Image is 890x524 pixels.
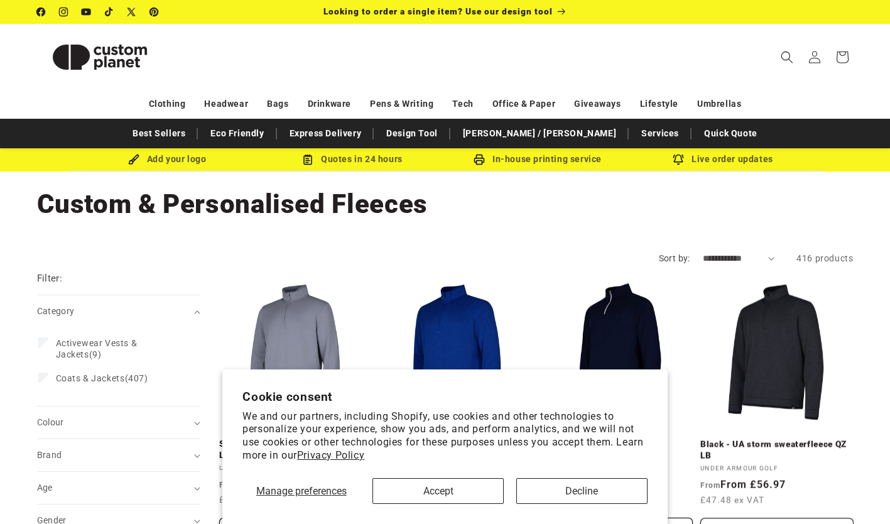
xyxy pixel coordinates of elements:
[56,373,125,383] span: Coats & Jackets
[372,478,504,504] button: Accept
[260,151,445,167] div: Quotes in 24 hours
[796,253,853,263] span: 416 products
[37,450,62,460] span: Brand
[219,439,372,461] a: Steel - UA storm sweaterfleece QZ LB
[75,151,260,167] div: Add your logo
[297,449,364,461] a: Privacy Policy
[37,439,200,471] summary: Brand (0 selected)
[380,123,444,145] a: Design Tool
[308,93,351,115] a: Drinkware
[204,123,270,145] a: Eco Friendly
[242,390,648,404] h2: Cookie consent
[457,123,622,145] a: [PERSON_NAME] / [PERSON_NAME]
[37,295,200,327] summary: Category (0 selected)
[128,154,139,165] img: Brush Icon
[204,93,248,115] a: Headwear
[242,410,648,462] p: We and our partners, including Shopify, use cookies and other technologies to personalize your ex...
[659,253,690,263] label: Sort by:
[37,472,200,504] summary: Age (0 selected)
[673,154,684,165] img: Order updates
[126,123,192,145] a: Best Sellers
[445,151,631,167] div: In-house printing service
[474,154,485,165] img: In-house printing
[56,338,138,359] span: Activewear Vests & Jackets
[267,93,288,115] a: Bags
[323,6,553,16] span: Looking to order a single item? Use our design tool
[640,93,678,115] a: Lifestyle
[452,93,473,115] a: Tech
[37,407,200,439] summary: Colour (0 selected)
[32,24,167,90] a: Custom Planet
[56,337,179,360] span: (9)
[302,154,313,165] img: Order Updates Icon
[516,478,648,504] button: Decline
[370,93,433,115] a: Pens & Writing
[700,439,854,461] a: Black - UA storm sweaterfleece QZ LB
[698,123,764,145] a: Quick Quote
[56,373,148,384] span: (407)
[37,483,53,493] span: Age
[37,417,64,427] span: Colour
[37,306,75,316] span: Category
[37,271,63,286] h2: Filter:
[256,485,347,497] span: Manage preferences
[492,93,555,115] a: Office & Paper
[773,43,801,71] summary: Search
[283,123,368,145] a: Express Delivery
[574,93,621,115] a: Giveaways
[37,187,854,221] h1: Custom & Personalised Fleeces
[242,478,360,504] button: Manage preferences
[149,93,186,115] a: Clothing
[697,93,741,115] a: Umbrellas
[635,123,685,145] a: Services
[37,29,163,85] img: Custom Planet
[631,151,816,167] div: Live order updates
